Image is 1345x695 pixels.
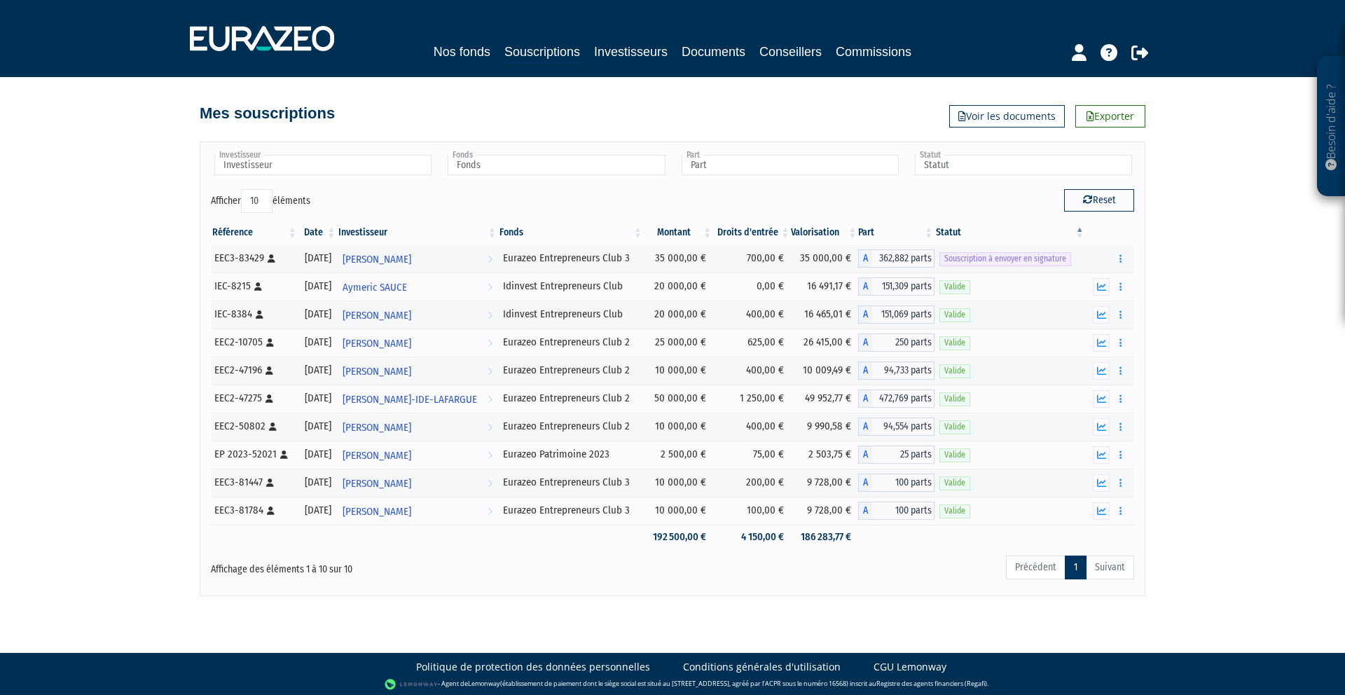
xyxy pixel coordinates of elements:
td: 9 728,00 € [791,469,858,497]
span: Valide [939,336,970,350]
a: Aymeric SAUCE [337,273,498,301]
td: 9 990,58 € [791,413,858,441]
td: 2 500,00 € [644,441,713,469]
td: 0,00 € [713,273,791,301]
td: 16 465,01 € [791,301,858,329]
a: [PERSON_NAME] [337,469,498,497]
div: IEC-8384 [214,307,294,322]
th: Valorisation: activer pour trier la colonne par ordre croissant [791,221,858,245]
div: Eurazeo Entrepreneurs Club 2 [503,335,639,350]
i: [Français] Personne physique [268,254,275,263]
span: Valide [939,364,970,378]
th: Statut : activer pour trier la colonne par ordre d&eacute;croissant [934,221,1086,245]
td: 625,00 € [713,329,791,357]
a: Politique de protection des données personnelles [416,660,650,674]
span: 362,882 parts [872,249,934,268]
span: A [858,362,872,380]
a: Lemonway [468,679,500,688]
td: 100,00 € [713,497,791,525]
span: A [858,418,872,436]
td: 26 415,00 € [791,329,858,357]
td: 20 000,00 € [644,301,713,329]
div: EEC3-81784 [214,503,294,518]
i: Voir l'investisseur [488,331,492,357]
div: A - Eurazeo Patrimoine 2023 [858,446,934,464]
a: [PERSON_NAME] [337,497,498,525]
span: Valide [939,280,970,294]
td: 20 000,00 € [644,273,713,301]
a: Conseillers [759,42,822,62]
div: [DATE] [303,363,333,378]
div: [DATE] [303,279,333,294]
div: [DATE] [303,335,333,350]
th: Investisseur: activer pour trier la colonne par ordre croissant [337,221,498,245]
a: Souscriptions [504,42,580,64]
span: [PERSON_NAME] [343,359,411,385]
span: A [858,474,872,492]
i: Voir l'investisseur [488,499,492,525]
div: A - Eurazeo Entrepreneurs Club 3 [858,474,934,492]
td: 400,00 € [713,357,791,385]
i: [Français] Personne physique [256,310,263,319]
div: Affichage des éléments 1 à 10 sur 10 [211,554,584,577]
a: [PERSON_NAME] [337,329,498,357]
span: 151,069 parts [872,305,934,324]
div: [DATE] [303,391,333,406]
i: [Français] Personne physique [269,422,277,431]
div: A - Eurazeo Entrepreneurs Club 2 [858,362,934,380]
th: Fonds: activer pour trier la colonne par ordre croissant [498,221,644,245]
p: Besoin d'aide ? [1323,64,1339,190]
div: A - Eurazeo Entrepreneurs Club 3 [858,249,934,268]
i: Voir l'investisseur [488,247,492,273]
div: EEC3-81447 [214,475,294,490]
a: Documents [682,42,745,62]
i: Voir l'investisseur [488,415,492,441]
span: [PERSON_NAME]-IDE-LAFARGUE [343,387,477,413]
span: [PERSON_NAME] [343,303,411,329]
i: [Français] Personne physique [280,450,288,459]
span: [PERSON_NAME] [343,443,411,469]
span: Valide [939,504,970,518]
td: 10 000,00 € [644,413,713,441]
span: Aymeric SAUCE [343,275,407,301]
a: [PERSON_NAME] [337,357,498,385]
div: A - Eurazeo Entrepreneurs Club 3 [858,502,934,520]
td: 10 000,00 € [644,469,713,497]
td: 25 000,00 € [644,329,713,357]
div: Idinvest Entrepreneurs Club [503,279,639,294]
div: EEC3-83429 [214,251,294,266]
span: A [858,502,872,520]
img: logo-lemonway.png [385,677,439,691]
div: [DATE] [303,475,333,490]
label: Afficher éléments [211,189,310,213]
div: - Agent de (établissement de paiement dont le siège social est situé au [STREET_ADDRESS], agréé p... [14,677,1331,691]
td: 10 000,00 € [644,357,713,385]
i: [Français] Personne physique [267,507,275,515]
div: IEC-8215 [214,279,294,294]
span: [PERSON_NAME] [343,415,411,441]
span: 151,309 parts [872,277,934,296]
span: 100 parts [872,502,934,520]
div: [DATE] [303,447,333,462]
div: EEC2-47275 [214,391,294,406]
div: Eurazeo Entrepreneurs Club 2 [503,419,639,434]
div: Idinvest Entrepreneurs Club [503,307,639,322]
td: 2 503,75 € [791,441,858,469]
th: Droits d'entrée: activer pour trier la colonne par ordre croissant [713,221,791,245]
span: Valide [939,308,970,322]
i: Voir l'investisseur [488,387,492,413]
div: Eurazeo Entrepreneurs Club 3 [503,503,639,518]
a: [PERSON_NAME] [337,413,498,441]
a: Investisseurs [594,42,668,62]
span: [PERSON_NAME] [343,471,411,497]
td: 186 283,77 € [791,525,858,549]
div: Eurazeo Entrepreneurs Club 2 [503,363,639,378]
th: Part: activer pour trier la colonne par ordre croissant [858,221,934,245]
div: EEC2-50802 [214,419,294,434]
span: 94,554 parts [872,418,934,436]
td: 9 728,00 € [791,497,858,525]
span: 250 parts [872,333,934,352]
a: Registre des agents financiers (Regafi) [876,679,987,688]
div: [DATE] [303,419,333,434]
div: Eurazeo Patrimoine 2023 [503,447,639,462]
